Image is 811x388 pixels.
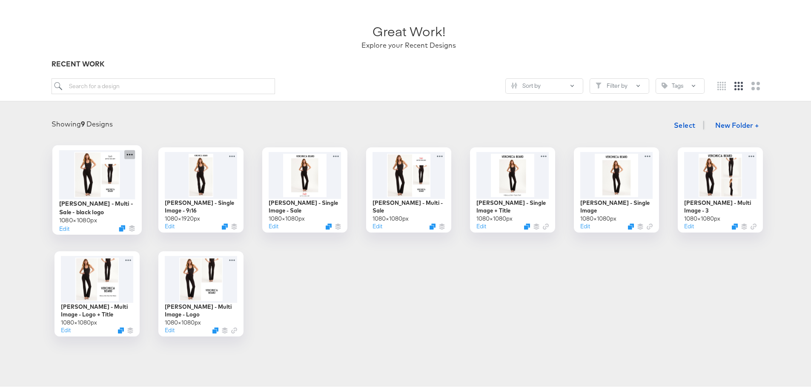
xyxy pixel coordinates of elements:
[684,197,757,213] div: [PERSON_NAME] - Multi Image - 3
[580,213,616,221] div: 1080 × 1080 px
[81,118,85,126] strong: 9
[684,213,720,221] div: 1080 × 1080 px
[52,57,766,67] div: RECENT WORK
[52,77,275,92] input: Search for a design
[647,222,653,228] svg: Link
[361,39,456,49] div: Explore your Recent Designs
[674,118,696,129] span: Select
[717,80,726,89] svg: Small grid
[430,222,436,228] svg: Duplicate
[59,214,97,222] div: 1080 × 1080 px
[751,80,760,89] svg: Large grid
[118,326,124,332] svg: Duplicate
[476,213,513,221] div: 1080 × 1080 px
[732,222,738,228] svg: Duplicate
[59,222,69,230] button: Edit
[165,197,237,213] div: [PERSON_NAME] - Single Image - 9:16
[52,118,113,127] div: Showing Designs
[590,77,649,92] button: FilterFilter by
[505,77,583,92] button: SlidersSort by
[54,250,140,335] div: [PERSON_NAME] - Multi Image - Logo + Title1080×1080pxEditDuplicate
[470,146,555,231] div: [PERSON_NAME] - Single Image + Title1080×1080pxEditDuplicate
[212,326,218,332] svg: Duplicate
[671,115,699,132] button: Select
[165,213,200,221] div: 1080 × 1920 px
[476,197,549,213] div: [PERSON_NAME] - Single Image + Title
[59,198,135,214] div: [PERSON_NAME] - Multi - Sale - black logo
[165,221,175,229] button: Edit
[734,80,743,89] svg: Medium grid
[119,224,125,230] svg: Duplicate
[708,116,766,132] button: New Folder +
[61,317,97,325] div: 1080 × 1080 px
[366,146,451,231] div: [PERSON_NAME] - Multi - Sale1080×1080pxEditDuplicate
[165,317,201,325] div: 1080 × 1080 px
[656,77,705,92] button: TagTags
[580,221,590,229] button: Edit
[574,146,659,231] div: [PERSON_NAME] - Single Image1080×1080pxEditDuplicate
[580,197,653,213] div: [PERSON_NAME] - Single Image
[165,325,175,333] button: Edit
[373,197,445,213] div: [PERSON_NAME] - Multi - Sale
[543,222,549,228] svg: Link
[511,81,517,87] svg: Sliders
[684,221,694,229] button: Edit
[373,213,409,221] div: 1080 × 1080 px
[158,146,244,231] div: [PERSON_NAME] - Single Image - 9:161080×1920pxEditDuplicate
[61,301,133,317] div: [PERSON_NAME] - Multi Image - Logo + Title
[165,301,237,317] div: [PERSON_NAME] - Multi Image - Logo
[222,222,228,228] svg: Duplicate
[476,221,486,229] button: Edit
[596,81,602,87] svg: Filter
[628,222,634,228] svg: Duplicate
[524,222,530,228] svg: Duplicate
[61,325,71,333] button: Edit
[231,326,237,332] svg: Link
[373,20,445,39] div: Great Work!
[373,221,382,229] button: Edit
[262,146,347,231] div: [PERSON_NAME] - Single Image - Sale1080×1080pxEditDuplicate
[269,213,305,221] div: 1080 × 1080 px
[158,250,244,335] div: [PERSON_NAME] - Multi Image - Logo1080×1080pxEditDuplicate
[662,81,668,87] svg: Tag
[269,197,341,213] div: [PERSON_NAME] - Single Image - Sale
[52,144,142,233] div: [PERSON_NAME] - Multi - Sale - black logo1080×1080pxEditDuplicate
[326,222,332,228] svg: Duplicate
[751,222,757,228] svg: Link
[269,221,278,229] button: Edit
[678,146,763,231] div: [PERSON_NAME] - Multi Image - 31080×1080pxEditDuplicate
